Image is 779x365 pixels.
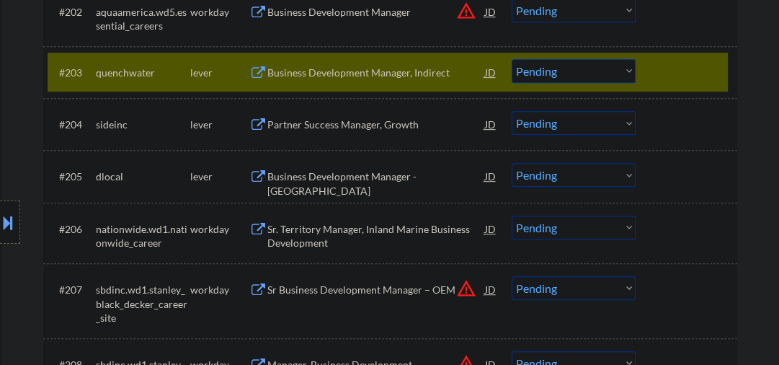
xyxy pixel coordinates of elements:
[267,66,485,80] div: Business Development Manager, Indirect
[267,118,485,132] div: Partner Success Manager, Growth
[484,276,498,302] div: JD
[267,170,485,198] div: Business Development Manager - [GEOGRAPHIC_DATA]
[484,111,498,137] div: JD
[484,163,498,189] div: JD
[456,278,476,299] button: warning_amber
[267,283,485,297] div: Sr Business Development Manager – OEM
[96,5,190,33] div: aquaamerica.wd5.essential_careers
[267,222,485,250] div: Sr. Territory Manager, Inland Marine Business Development
[96,66,190,80] div: quenchwater
[59,66,84,80] div: #203
[190,5,249,19] div: workday
[484,216,498,242] div: JD
[59,5,84,19] div: #202
[190,66,249,80] div: lever
[456,1,476,21] button: warning_amber
[267,5,485,19] div: Business Development Manager
[484,59,498,85] div: JD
